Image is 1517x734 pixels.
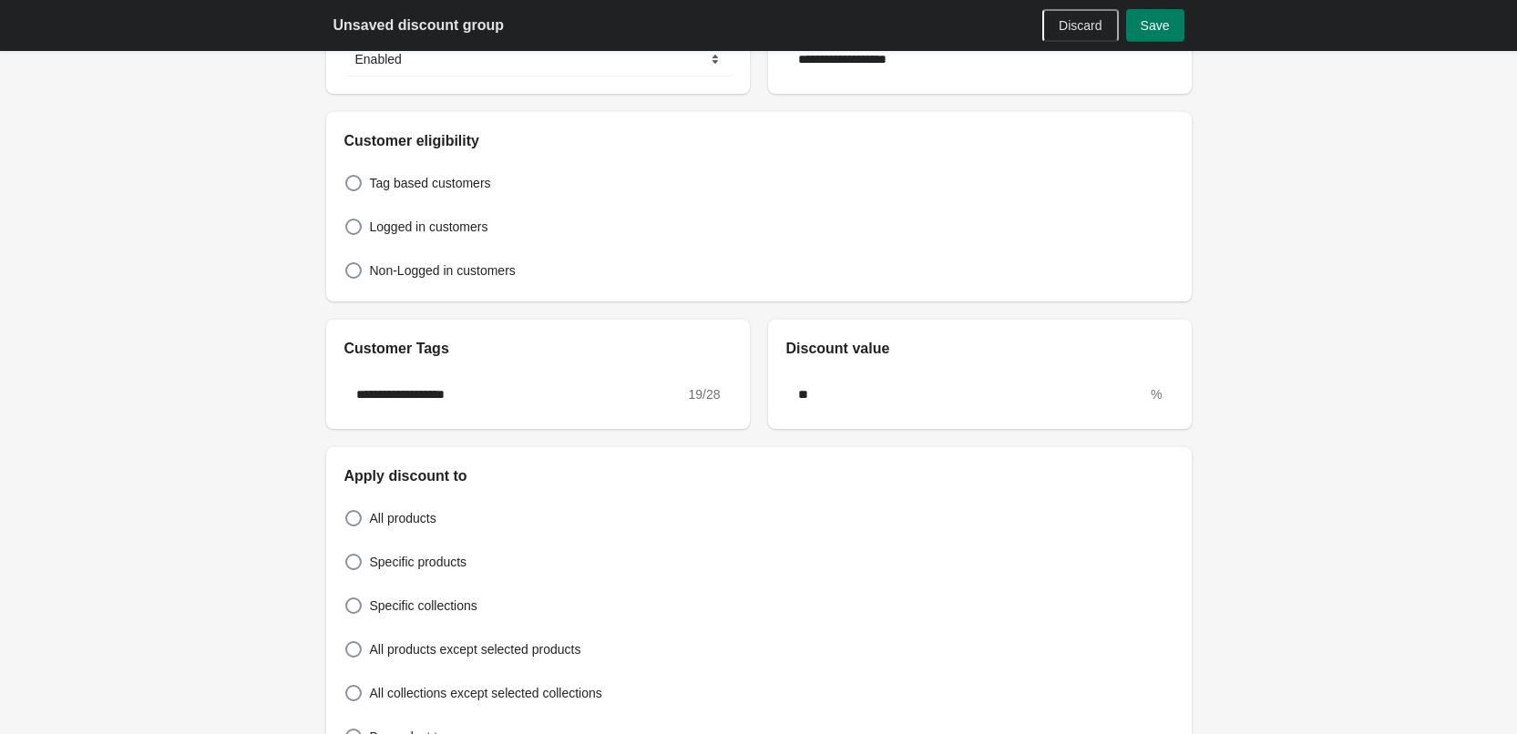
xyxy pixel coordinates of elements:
h2: Customer eligibility [344,130,1174,152]
span: Logged in customers [370,218,488,236]
button: Save [1126,9,1184,42]
h2: Customer Tags [344,338,732,360]
h2: Discount value [786,338,1174,360]
h2: Unsaved discount group [333,15,505,36]
span: Specific collections [370,596,477,615]
button: Discard [1042,9,1118,42]
span: All products except selected products [370,640,581,658]
span: Tag based customers [370,174,491,192]
span: Save [1141,18,1170,33]
span: All collections except selected collections [370,684,602,702]
span: Non-Logged in customers [370,261,516,280]
span: Specific products [370,553,467,571]
span: Discard [1059,18,1102,33]
span: All products [370,509,436,527]
div: % [1151,383,1162,405]
h2: Apply discount to [344,465,1174,487]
